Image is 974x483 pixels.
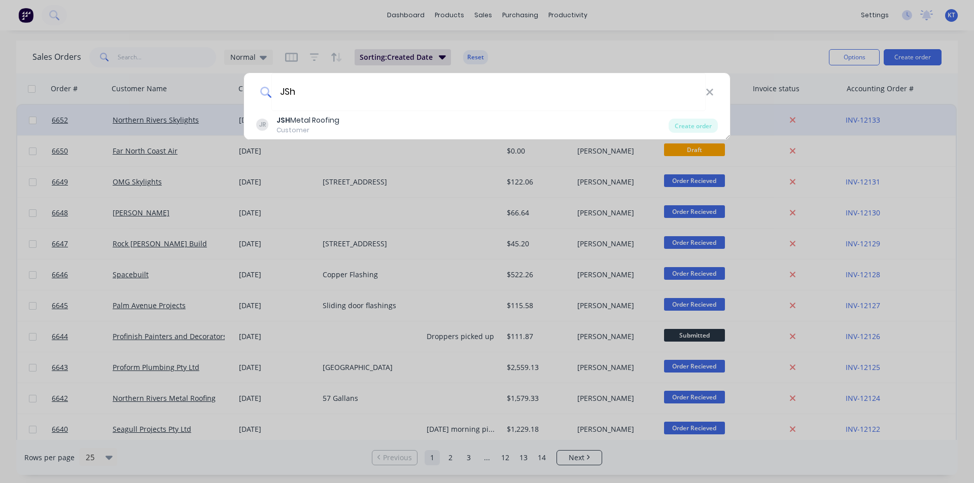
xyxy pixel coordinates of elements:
[276,115,290,125] b: JSH
[271,73,706,111] input: Enter a customer name to create a new order...
[276,126,339,135] div: Customer
[256,119,268,131] div: JR
[276,115,339,126] div: Metal Roofing
[669,119,718,133] div: Create order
